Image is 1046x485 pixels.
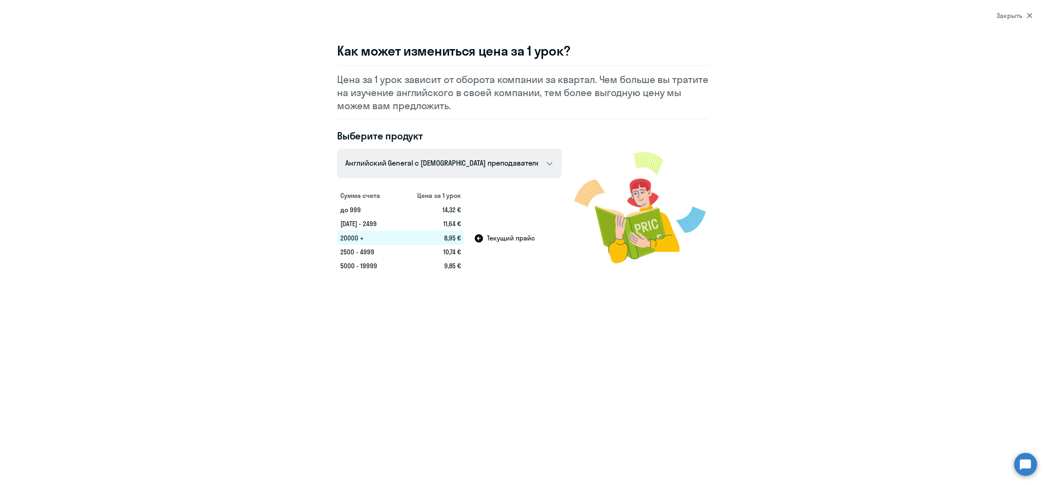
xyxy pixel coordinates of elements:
[997,11,1033,20] div: Закрыть
[398,203,464,217] td: 14,32 €
[337,73,709,112] p: Цена за 1 урок зависит от оборота компании за квартал. Чем больше вы тратите на изучение английск...
[574,142,709,273] img: modal-image.png
[464,231,562,245] td: Текущий прайс
[398,217,464,231] td: 11,64 €
[398,188,464,203] th: Цена за 1 урок
[337,259,398,273] td: 5000 - 19999
[398,259,464,273] td: 9,85 €
[398,231,464,245] td: 8,95 €
[337,188,398,203] th: Сумма счета
[398,245,464,259] td: 10,74 €
[337,217,398,231] td: [DATE] - 2499
[337,43,709,59] h3: Как может измениться цена за 1 урок?
[337,203,398,217] td: до 999
[337,245,398,259] td: 2500 - 4999
[337,129,562,142] h4: Выберите продукт
[337,231,398,245] td: 20000 +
